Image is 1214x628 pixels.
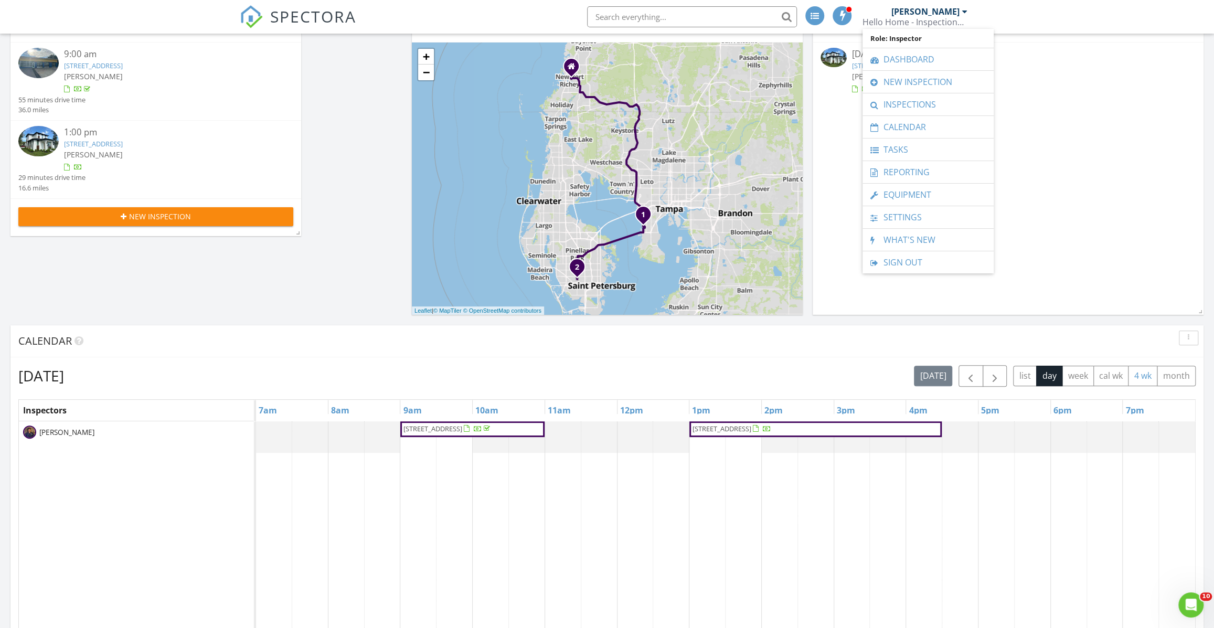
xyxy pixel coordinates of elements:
div: 1:00 pm [64,126,270,139]
a: 10am [473,402,501,419]
a: Reporting [868,161,988,183]
a: 7am [256,402,280,419]
div: | [412,306,544,315]
div: 55 minutes drive time [18,95,86,105]
img: The Best Home Inspection Software - Spectora [240,5,263,28]
span: Role: Inspector [868,29,988,48]
div: [PERSON_NAME] [891,6,960,17]
a: 4pm [906,402,930,419]
button: New Inspection [18,207,293,226]
button: month [1157,366,1196,386]
a: 7pm [1123,402,1146,419]
div: 3902 S West Shore Blvd, Tampa, FL 33611 [643,214,649,220]
a: Tasks [868,139,988,161]
h2: [DATE] [18,365,64,386]
a: Settings [868,206,988,228]
a: 1:00 pm [STREET_ADDRESS] [PERSON_NAME] 29 minutes drive time 16.6 miles [18,126,293,193]
span: SPECTORA [270,5,356,27]
button: list [1013,366,1037,386]
button: Next day [983,365,1007,387]
a: 6pm [1051,402,1074,419]
a: 12pm [617,402,646,419]
a: Zoom out [418,65,434,80]
img: img_2616.jpeg [23,425,36,439]
a: Leaflet [414,307,432,314]
button: cal wk [1093,366,1129,386]
a: New Inspection [868,71,988,93]
a: 11am [545,402,573,419]
a: 1pm [689,402,713,419]
span: Calendar [18,334,72,348]
a: Sign Out [868,251,988,273]
img: 9353250%2Fcover_photos%2FkoYl6P6B5XksD2rfLjQD%2Fsmall.jpg [18,126,59,156]
div: [DATE] 1:00 pm [852,48,1165,61]
a: What's New [868,229,988,251]
a: 5pm [978,402,1002,419]
a: 3pm [834,402,858,419]
span: Inspectors [23,405,67,416]
a: [DATE] 1:00 pm [STREET_ADDRESS] [PERSON_NAME] [821,48,1196,94]
a: Equipment [868,184,988,206]
img: 9318067%2Fcover_photos%2FHfORsHnE77FI44QpKfpJ%2Fsmall.jpg [18,48,59,78]
a: 9:00 am [STREET_ADDRESS] [PERSON_NAME] 55 minutes drive time 36.0 miles [18,48,293,115]
span: [PERSON_NAME] [64,71,123,81]
iframe: Intercom live chat [1178,592,1204,618]
span: [STREET_ADDRESS] [693,424,751,433]
span: [PERSON_NAME] [37,427,97,438]
i: 1 [641,211,645,219]
input: Search everything... [587,6,797,27]
div: 16.6 miles [18,183,86,193]
a: [STREET_ADDRESS] [64,61,123,70]
a: SPECTORA [240,14,356,36]
div: Hello Home - Inspections & Environmental [862,17,967,27]
div: 1500 49th St N , St. Petersburg, FL 33710 [577,267,583,273]
a: Dashboard [868,48,988,70]
div: 36.0 miles [18,105,86,115]
button: 4 wk [1128,366,1157,386]
a: [STREET_ADDRESS] [64,139,123,148]
a: 2pm [762,402,785,419]
span: New Inspection [129,211,191,222]
button: week [1062,366,1094,386]
a: © MapTiler [433,307,462,314]
a: Zoom in [418,49,434,65]
span: [STREET_ADDRESS] [403,424,462,433]
a: [STREET_ADDRESS] [852,61,911,70]
a: 8am [328,402,352,419]
a: 9am [400,402,424,419]
span: 10 [1200,592,1212,601]
span: [PERSON_NAME] [64,150,123,159]
span: [PERSON_NAME] [852,71,911,81]
img: 9353250%2Fcover_photos%2FkoYl6P6B5XksD2rfLjQD%2Fsmall.jpg [821,48,847,67]
a: © OpenStreetMap contributors [463,307,541,314]
div: 6019 MONTANA AVENUE, NEW PORT RICHEY FL 34653 [571,66,578,72]
button: Previous day [959,365,983,387]
i: 2 [575,264,579,271]
button: day [1036,366,1062,386]
a: Inspections [868,93,988,115]
a: Calendar [868,116,988,138]
button: [DATE] [914,366,952,386]
div: 9:00 am [64,48,270,61]
div: 29 minutes drive time [18,173,86,183]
